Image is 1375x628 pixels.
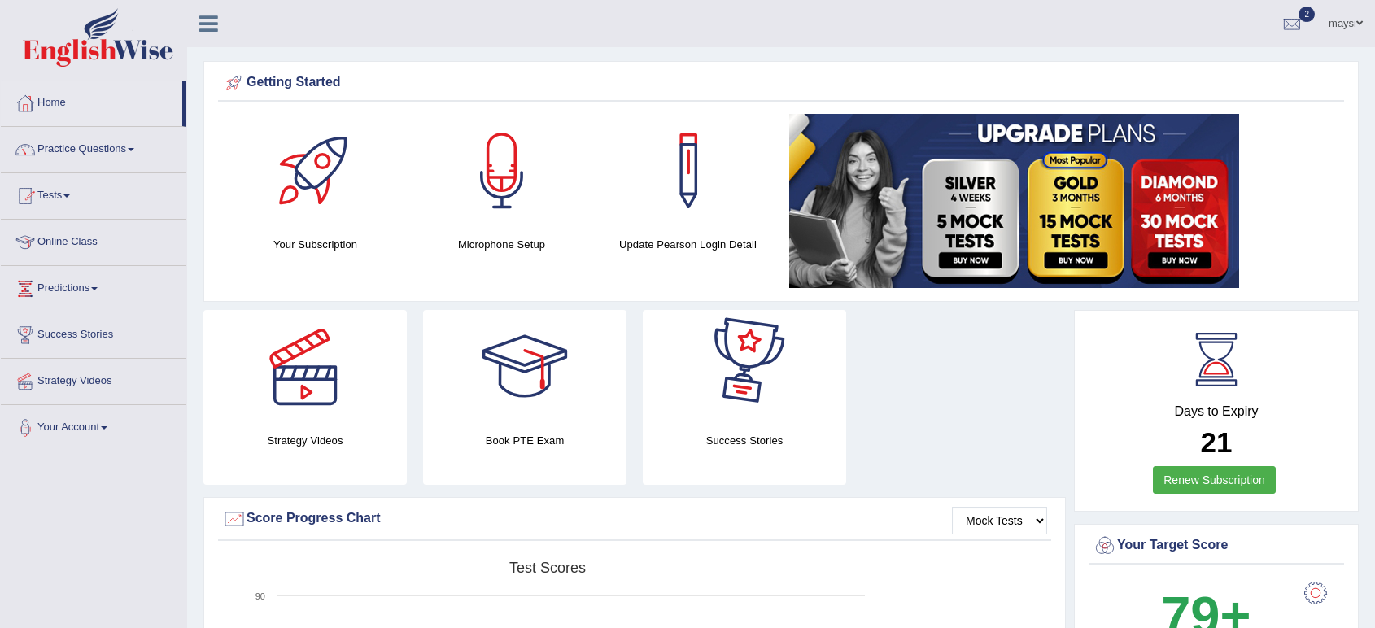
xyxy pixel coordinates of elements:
a: Your Account [1,405,186,446]
div: Score Progress Chart [222,507,1047,531]
a: Practice Questions [1,127,186,168]
a: Tests [1,173,186,214]
img: small5.jpg [789,114,1239,288]
h4: Strategy Videos [203,432,407,449]
a: Online Class [1,220,186,260]
h4: Success Stories [643,432,846,449]
div: Getting Started [222,71,1340,95]
h4: Your Subscription [230,236,400,253]
a: Home [1,81,182,121]
h4: Update Pearson Login Detail [603,236,773,253]
tspan: Test scores [509,560,586,576]
b: 21 [1201,426,1233,458]
div: Your Target Score [1093,534,1340,558]
h4: Microphone Setup [417,236,587,253]
span: 2 [1299,7,1315,22]
a: Success Stories [1,312,186,353]
a: Renew Subscription [1153,466,1276,494]
h4: Book PTE Exam [423,432,626,449]
text: 90 [255,591,265,601]
h4: Days to Expiry [1093,404,1340,419]
a: Predictions [1,266,186,307]
a: Strategy Videos [1,359,186,399]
